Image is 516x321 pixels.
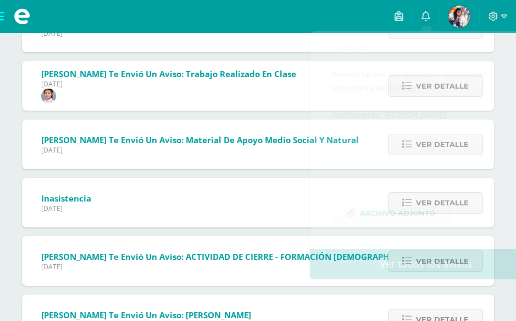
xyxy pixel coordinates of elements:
[41,68,296,79] span: [PERSON_NAME] te envió un aviso: Trabajo realizado en clase
[41,134,359,145] span: [PERSON_NAME] te envió un aviso: Material de apoyo Medio Social y natural
[41,29,212,38] span: [DATE]
[41,145,359,155] span: [DATE]
[41,79,296,89] span: [DATE]
[448,6,470,28] img: 0321528fdb858f2774fb71bada63fc7e.png
[41,193,91,204] span: Inasistencia
[41,262,425,271] span: [DATE]
[41,251,425,262] span: [PERSON_NAME] te envió un aviso: ACTIVIDAD DE CIERRE - FORMACIÓN [DEMOGRAPHIC_DATA]
[41,89,56,104] img: 703940210a2257833e3fe4f4e3c18084.png
[41,204,91,213] span: [DATE]
[41,309,251,320] span: [PERSON_NAME] te envió un aviso: [PERSON_NAME]
[360,203,435,224] span: Archivo Adjunto
[339,41,369,54] span: Avisos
